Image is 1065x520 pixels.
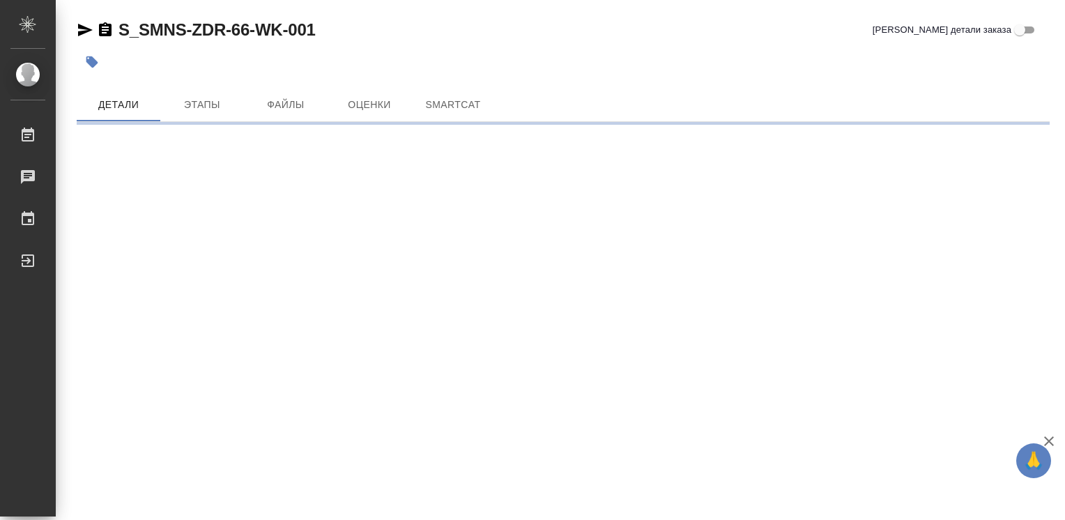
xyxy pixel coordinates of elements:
[118,20,316,39] a: S_SMNS-ZDR-66-WK-001
[252,96,319,114] span: Файлы
[169,96,236,114] span: Этапы
[420,96,486,114] span: SmartCat
[97,22,114,38] button: Скопировать ссылку
[1022,446,1045,475] span: 🙏
[85,96,152,114] span: Детали
[873,23,1011,37] span: [PERSON_NAME] детали заказа
[1016,443,1051,478] button: 🙏
[336,96,403,114] span: Оценки
[77,47,107,77] button: Добавить тэг
[77,22,93,38] button: Скопировать ссылку для ЯМессенджера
